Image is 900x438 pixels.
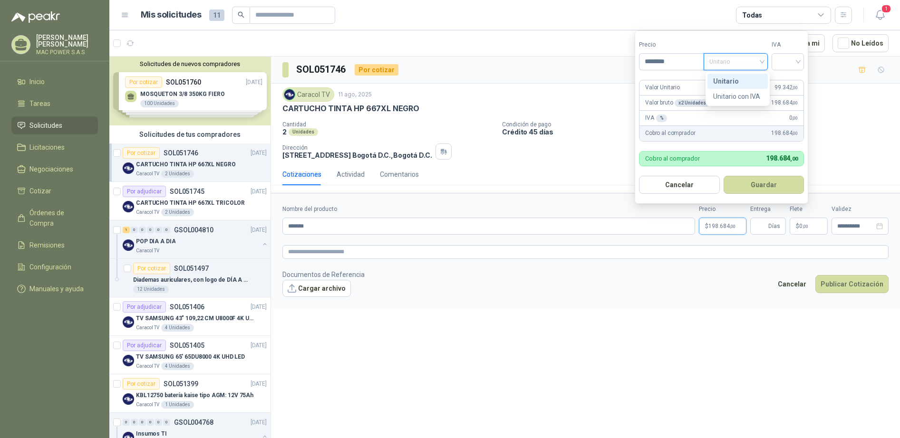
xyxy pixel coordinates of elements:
label: Nombre del producto [282,205,695,214]
div: 0 [155,227,162,233]
a: Por adjudicarSOL051406[DATE] Company LogoTV SAMSUNG 43" 109,22 CM U8000F 4K UHDCaracol TV4 Unidades [109,297,271,336]
div: x 2 Unidades [675,99,710,107]
div: 0 [139,419,146,426]
span: 198.684 [771,129,798,138]
h3: SOL051746 [296,62,347,77]
label: Entrega [750,205,786,214]
p: Crédito 45 días [502,128,896,136]
div: Por cotizar [123,378,160,390]
span: ,00 [792,100,798,105]
label: Validez [832,205,889,214]
div: Todas [742,10,762,20]
p: Valor bruto [645,98,710,107]
button: 1 [871,7,889,24]
img: Company Logo [123,201,134,212]
p: Caracol TV [136,324,159,332]
div: Por adjudicar [123,301,166,313]
h1: Mis solicitudes [141,8,202,22]
button: Cancelar [639,176,720,194]
p: [DATE] [251,303,267,312]
p: SOL051746 [164,150,198,156]
div: Por cotizar [355,64,398,76]
div: Unitario con IVA [713,91,762,102]
a: Por adjudicarSOL051745[DATE] Company LogoCARTUCHO TINTA HP 667XL TRICOLORCaracol TV2 Unidades [109,182,271,220]
span: Manuales y ayuda [29,284,84,294]
span: ,00 [803,224,808,229]
div: Comentarios [380,169,419,180]
p: 2 [282,128,287,136]
p: GSOL004768 [174,419,213,426]
a: Licitaciones [11,138,98,156]
div: Unitario [713,76,762,86]
span: Licitaciones [29,142,65,152]
a: Tareas [11,95,98,113]
p: [DATE] [251,380,267,389]
button: Publicar Cotización [815,275,889,293]
div: 1 Unidades [161,401,194,409]
span: ,00 [790,156,798,162]
p: Cantidad [282,121,494,128]
p: Cobro al comprador [645,155,700,162]
p: TV SAMSUNG 65' 65DU8000 4K UHD LED [136,352,245,362]
a: Inicio [11,73,98,91]
div: Caracol TV [282,87,334,102]
p: $ 0,00 [790,218,828,235]
div: 0 [139,227,146,233]
span: 0 [789,114,798,123]
button: Cancelar [773,275,812,293]
label: Precio [699,205,746,214]
p: CARTUCHO TINTA HP 667XL TRICOLOR [136,199,245,208]
a: Por adjudicarSOL051405[DATE] Company LogoTV SAMSUNG 65' 65DU8000 4K UHD LEDCaracol TV4 Unidades [109,336,271,374]
img: Company Logo [123,393,134,405]
p: [STREET_ADDRESS] Bogotá D.C. , Bogotá D.C. [282,151,432,159]
div: 1 [123,227,130,233]
button: Cargar archivo [282,280,351,297]
span: Inicio [29,76,45,87]
p: [PERSON_NAME] [PERSON_NAME] [36,34,98,48]
span: Configuración [29,262,71,272]
label: Precio [639,40,704,49]
p: KBL12750 batería kaise tipo AGM: 12V 75Ah [136,391,253,400]
p: [DATE] [251,418,267,427]
p: 11 ago, 2025 [338,90,372,99]
div: 0 [131,419,138,426]
p: IVA [645,114,667,123]
button: Guardar [724,176,804,194]
p: Documentos de Referencia [282,269,365,280]
div: Actividad [337,169,365,180]
p: Valor Unitario [645,83,680,92]
p: GSOL004810 [174,227,213,233]
div: 0 [163,227,170,233]
a: Por cotizarSOL051399[DATE] Company LogoKBL12750 batería kaise tipo AGM: 12V 75AhCaracol TV1 Unidades [109,374,271,413]
span: 0 [799,223,808,229]
a: Cotizar [11,182,98,200]
span: 198.684 [708,223,735,229]
div: % [656,114,668,122]
p: [DATE] [251,226,267,235]
button: No Leídos [832,34,889,52]
p: Caracol TV [136,209,159,216]
div: 0 [131,227,138,233]
div: Unitario [707,74,768,89]
span: Tareas [29,98,50,109]
div: 0 [163,419,170,426]
p: Caracol TV [136,170,159,178]
div: 4 Unidades [161,324,194,332]
div: Solicitudes de nuevos compradoresPor cotizarSOL051760[DATE] MOSQUETON 3/8 350KG FIERO100 Unidades... [109,57,271,125]
div: 12 Unidades [133,286,169,293]
div: Por adjudicar [123,340,166,351]
img: Logo peakr [11,11,60,23]
a: Solicitudes [11,116,98,134]
img: Company Logo [123,316,134,328]
img: Company Logo [123,239,134,251]
div: Por adjudicar [123,186,166,197]
p: Caracol TV [136,362,159,370]
a: Por cotizarSOL051746[DATE] Company LogoCARTUCHO TINTA HP 667XL NEGROCaracol TV2 Unidades [109,143,271,182]
span: Cotizar [29,186,51,196]
img: Company Logo [123,355,134,366]
p: Dirección [282,144,432,151]
p: Condición de pago [502,121,896,128]
p: SOL051399 [164,381,198,387]
label: Flete [790,205,828,214]
p: POP DIA A DIA [136,237,175,246]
